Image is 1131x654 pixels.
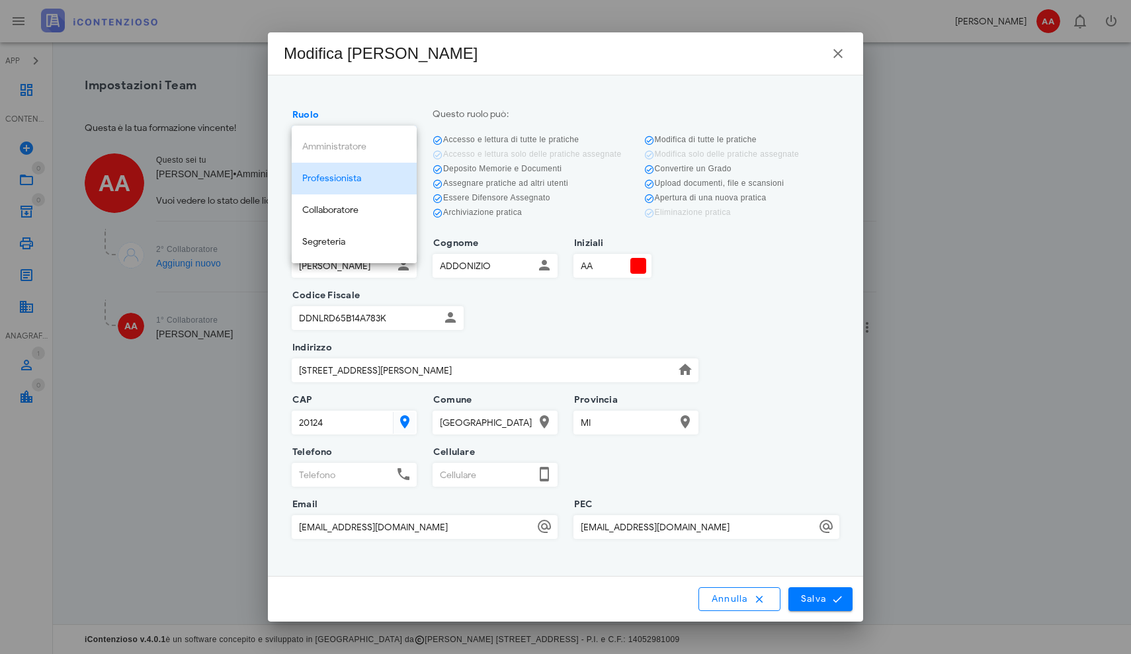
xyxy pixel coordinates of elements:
[800,593,841,605] span: Salva
[288,341,332,354] label: Indirizzo
[433,149,622,159] span: Accesso e lettura solo delle pratiche assegnate
[433,464,534,486] input: Cellulare
[574,516,816,538] input: PEC
[433,108,509,120] span: Questo ruolo può:
[644,179,784,188] span: Upload documenti, file e scansioni
[288,108,319,122] label: Ruolo
[570,393,618,407] label: Provincia
[433,255,534,277] input: Cognome
[302,205,406,216] div: Collaboratore
[292,411,390,434] input: CAP
[574,255,628,277] input: Iniziali
[288,498,317,511] label: Email
[433,411,534,434] input: Comune
[433,193,550,202] span: Essere Difensore Assegnato
[711,593,768,605] span: Annulla
[433,135,579,144] span: Accesso e lettura di tutte le pratiche
[644,149,800,159] span: Modifica solo delle pratiche assegnate
[574,411,675,434] input: Provincia
[292,255,393,277] input: Nome
[292,359,675,382] input: Indirizzo
[292,307,440,329] input: Codice Fiscale
[288,237,319,250] label: Nome
[644,193,767,202] span: Apertura di una nuova pratica
[302,237,406,248] div: Segreteria
[288,289,360,302] label: Codice Fiscale
[429,393,472,407] label: Comune
[788,587,853,611] button: Salva
[302,173,406,184] div: Professionista
[284,43,478,64] div: Modifica [PERSON_NAME]
[292,516,534,538] input: Email
[570,237,604,250] label: Iniziali
[570,498,593,511] label: PEC
[698,587,780,611] button: Annulla
[433,208,522,217] span: Archiviazione pratica
[433,179,568,188] span: Assegnare pratiche ad altri utenti
[429,237,478,250] label: Cognome
[644,164,732,173] span: Convertire un Grado
[288,393,313,407] label: CAP
[433,164,562,173] span: Deposito Memorie e Documenti
[292,464,393,486] input: Telefono
[429,446,475,459] label: Cellulare
[644,208,731,217] span: Eliminazione pratica
[288,446,333,459] label: Telefono
[644,135,757,144] span: Modifica di tutte le pratiche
